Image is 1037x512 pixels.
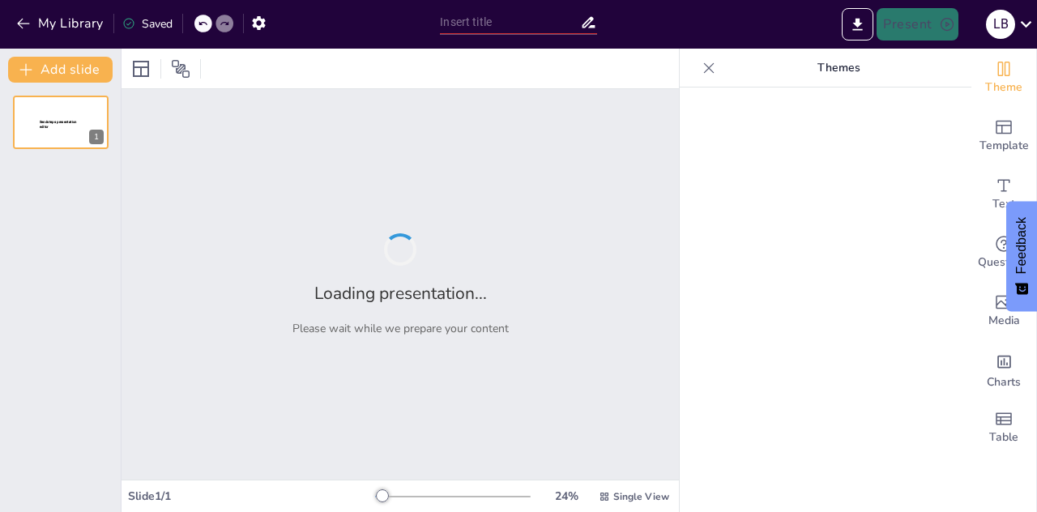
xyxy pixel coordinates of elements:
[971,399,1036,457] div: Add a table
[988,312,1020,330] span: Media
[985,79,1022,96] span: Theme
[971,340,1036,399] div: Add charts and graphs
[547,489,586,504] div: 24 %
[877,8,958,41] button: Present
[971,282,1036,340] div: Add images, graphics, shapes or video
[992,195,1015,213] span: Text
[8,57,113,83] button: Add slide
[128,489,375,504] div: Slide 1 / 1
[979,137,1029,155] span: Template
[122,16,173,32] div: Saved
[1006,201,1037,311] button: Feedback - Show survey
[314,282,487,305] h2: Loading presentation...
[722,49,955,87] p: Themes
[971,107,1036,165] div: Add ready made slides
[986,10,1015,39] div: l b
[971,224,1036,282] div: Get real-time input from your audience
[40,120,77,129] span: Sendsteps presentation editor
[986,8,1015,41] button: l b
[971,165,1036,224] div: Add text boxes
[128,56,154,82] div: Layout
[440,11,579,34] input: Insert title
[989,429,1018,446] span: Table
[978,254,1031,271] span: Questions
[12,11,110,36] button: My Library
[89,130,104,144] div: 1
[842,8,873,41] button: Export to PowerPoint
[971,49,1036,107] div: Change the overall theme
[1014,217,1029,274] span: Feedback
[613,490,669,503] span: Single View
[13,96,109,149] div: 1
[292,321,509,336] p: Please wait while we prepare your content
[987,373,1021,391] span: Charts
[171,59,190,79] span: Position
